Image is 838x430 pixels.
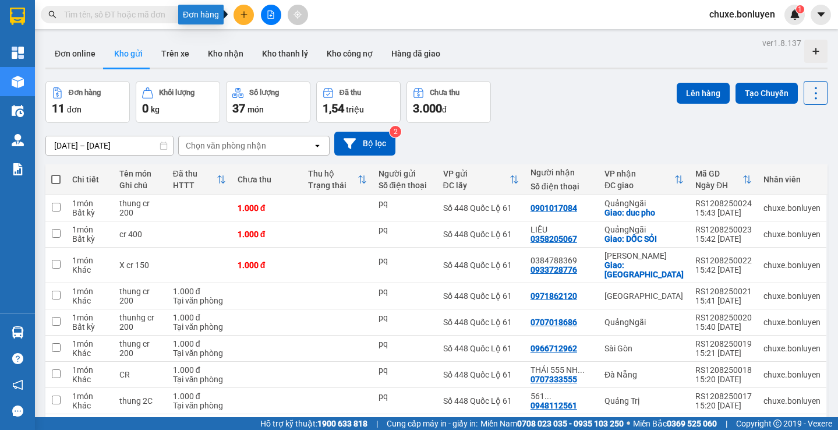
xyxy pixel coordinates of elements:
[816,9,826,20] span: caret-down
[72,313,108,322] div: 1 món
[173,322,226,332] div: Tại văn phòng
[387,417,478,430] span: Cung cấp máy in - giấy in:
[12,326,24,339] img: warehouse-icon
[267,10,275,19] span: file-add
[604,260,684,279] div: Giao: cam ranh
[173,375,226,384] div: Tại văn phòng
[443,396,519,406] div: Số 448 Quốc Lộ 61
[531,225,593,234] div: LIỄU
[334,132,395,156] button: Bộ lọc
[260,417,367,430] span: Hỗ trợ kỹ thuật:
[443,181,510,190] div: ĐC lấy
[346,105,364,114] span: triệu
[796,5,804,13] sup: 1
[690,164,758,195] th: Toggle SortBy
[119,260,161,270] div: X cr 150
[627,421,630,426] span: ⚪️
[72,348,108,358] div: Khác
[308,181,358,190] div: Trạng thái
[379,181,432,190] div: Số điện thoại
[604,344,684,353] div: Sài Gòn
[443,291,519,301] div: Số 448 Quốc Lộ 61
[45,81,130,123] button: Đơn hàng11đơn
[531,256,593,265] div: 0384788369
[531,168,593,177] div: Người nhận
[167,164,232,195] th: Toggle SortBy
[173,401,226,410] div: Tại văn phòng
[604,318,684,327] div: QuảngNgãi
[199,40,253,68] button: Kho nhận
[531,203,577,213] div: 0901017084
[379,365,432,375] div: pq
[72,208,108,217] div: Bất kỳ
[159,89,195,97] div: Khối lượng
[695,208,752,217] div: 15:43 [DATE]
[72,296,108,305] div: Khác
[604,370,684,379] div: Đà Nẵng
[173,339,226,348] div: 1.000 đ
[437,164,525,195] th: Toggle SortBy
[726,417,727,430] span: |
[302,164,373,195] th: Toggle SortBy
[531,265,577,274] div: 0933728776
[238,203,296,213] div: 1.000 đ
[443,318,519,327] div: Số 448 Quốc Lộ 61
[238,230,296,239] div: 1.000 đ
[186,140,266,151] div: Chọn văn phòng nhận
[695,265,752,274] div: 15:42 [DATE]
[763,318,821,327] div: chuxe.bonluyen
[379,339,432,348] div: pq
[695,348,752,358] div: 15:21 [DATE]
[12,163,24,175] img: solution-icon
[695,199,752,208] div: RS1208250024
[604,199,684,208] div: QuảngNgãi
[379,199,432,208] div: pq
[249,89,279,97] div: Số lượng
[430,89,459,97] div: Chưa thu
[12,353,23,364] span: question-circle
[695,365,752,375] div: RS1208250018
[604,181,674,190] div: ĐC giao
[531,182,593,191] div: Số điện thoại
[232,101,245,115] span: 37
[72,225,108,234] div: 1 món
[633,417,717,430] span: Miền Bắc
[604,234,684,244] div: Giao: DỐC SỎI
[10,8,25,25] img: logo-vxr
[798,5,802,13] span: 1
[288,5,308,25] button: aim
[531,291,577,301] div: 0971862120
[152,40,199,68] button: Trên xe
[119,199,161,217] div: thung cr 200
[700,7,784,22] span: chuxe.bonluyen
[695,181,742,190] div: Ngày ĐH
[72,175,108,184] div: Chi tiết
[72,401,108,410] div: Khác
[443,344,519,353] div: Số 448 Quốc Lộ 61
[695,225,752,234] div: RS1208250023
[531,344,577,353] div: 0966712962
[811,5,831,25] button: caret-down
[323,101,344,115] span: 1,54
[72,287,108,296] div: 1 món
[72,199,108,208] div: 1 món
[69,89,101,97] div: Đơn hàng
[736,83,798,104] button: Tạo Chuyến
[443,169,510,178] div: VP gửi
[763,230,821,239] div: chuxe.bonluyen
[695,339,752,348] div: RS1208250019
[695,375,752,384] div: 15:20 [DATE]
[695,287,752,296] div: RS1208250021
[763,175,821,184] div: Nhân viên
[173,296,226,305] div: Tại văn phòng
[72,375,108,384] div: Khác
[443,370,519,379] div: Số 448 Quốc Lộ 61
[695,234,752,244] div: 15:42 [DATE]
[45,40,105,68] button: Đơn online
[442,105,447,114] span: đ
[173,392,226,401] div: 1.000 đ
[443,230,519,239] div: Số 448 Quốc Lộ 61
[413,101,442,115] span: 3.000
[136,81,220,123] button: Khối lượng0kg
[119,339,161,358] div: thung cr 200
